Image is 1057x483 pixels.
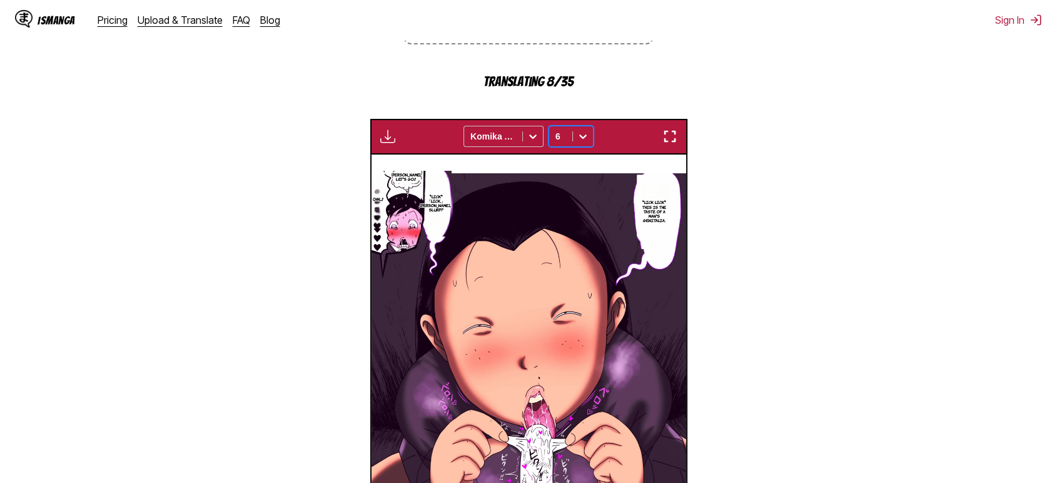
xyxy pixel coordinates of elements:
[370,195,386,204] p: Ohh...!!
[98,14,128,26] a: Pricing
[418,192,454,215] p: *lick* 「Lick.」 [PERSON_NAME]... Slurp?
[233,14,250,26] a: FAQ
[389,170,423,184] p: [PERSON_NAME], let's go!!
[1029,14,1042,26] img: Sign out
[260,14,280,26] a: Blog
[637,198,671,225] p: *lick lick* This is the taste of a man's genitalia.
[138,14,223,26] a: Upload & Translate
[380,129,395,144] img: Download translated images
[38,14,75,26] div: IsManga
[15,10,33,28] img: IsManga Logo
[403,74,654,89] p: Translating 8/35
[662,129,677,144] img: Enter fullscreen
[995,14,1042,26] button: Sign In
[15,10,98,30] a: IsManga LogoIsManga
